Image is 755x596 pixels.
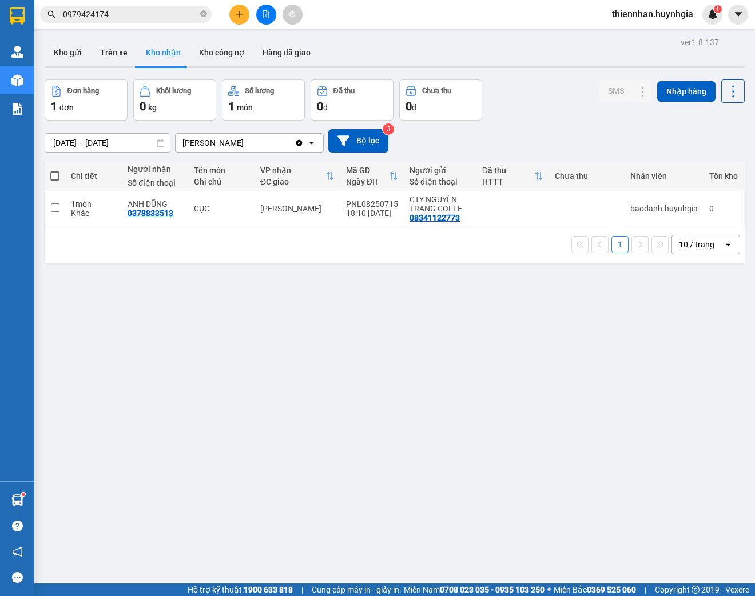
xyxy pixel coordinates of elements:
button: Khối lượng0kg [133,79,216,121]
div: Đã thu [333,87,355,95]
span: | [301,583,303,596]
button: Đơn hàng1đơn [45,79,128,121]
div: Chưa thu [555,171,619,181]
sup: 1 [22,493,25,496]
span: notification [12,546,23,557]
span: Miền Bắc [554,583,636,596]
button: Đã thu0đ [311,79,394,121]
span: Miền Nam [404,583,545,596]
div: Tồn kho [709,171,738,181]
th: Toggle SortBy [255,161,340,191]
span: 0 [140,99,146,113]
strong: 1900 633 818 [244,585,293,594]
span: plus [236,10,244,18]
input: Tìm tên, số ĐT hoặc mã đơn [63,8,198,21]
div: Chưa thu [422,87,451,95]
sup: 3 [383,123,394,135]
svg: Clear value [295,138,304,147]
div: Khác [71,209,116,218]
div: PNL08250715 [346,199,398,209]
div: Ghi chú [194,177,249,186]
div: 0378833513 [128,209,173,218]
button: Kho công nợ [190,39,253,66]
span: close-circle [200,10,207,17]
button: aim [283,5,303,25]
strong: 0369 525 060 [587,585,636,594]
span: thiennhan.huynhgia [603,7,702,21]
span: Cung cấp máy in - giấy in: [312,583,401,596]
div: Đã thu [482,166,534,175]
span: | [645,583,646,596]
span: 1 [716,5,720,13]
div: Người gửi [410,166,471,175]
div: CTY NGUYÊN TRANG COFFE [410,195,471,213]
img: logo-vxr [10,7,25,25]
div: Số lượng [245,87,274,95]
button: Số lượng1món [222,79,305,121]
div: HTTT [482,177,534,186]
img: warehouse-icon [11,74,23,86]
span: copyright [692,586,700,594]
button: 1 [611,236,629,253]
button: Kho nhận [137,39,190,66]
svg: open [724,240,733,249]
span: đ [412,103,416,112]
button: plus [229,5,249,25]
span: Hỗ trợ kỹ thuật: [188,583,293,596]
div: 1 món [71,199,116,209]
input: Select a date range. [45,134,170,152]
div: 0 [709,204,738,213]
strong: 0708 023 035 - 0935 103 250 [440,585,545,594]
div: Mã GD [346,166,389,175]
button: Kho gửi [45,39,91,66]
div: VP nhận [260,166,325,175]
div: [PERSON_NAME] [260,204,335,213]
div: 10 / trang [679,239,714,250]
span: search [47,10,55,18]
div: 18:10 [DATE] [346,209,398,218]
th: Toggle SortBy [340,161,404,191]
span: caret-down [733,9,744,19]
span: 0 [406,99,412,113]
img: warehouse-icon [11,46,23,58]
div: ĐC giao [260,177,325,186]
span: món [237,103,253,112]
button: SMS [599,81,633,101]
div: 08341122773 [410,213,460,222]
span: 1 [228,99,235,113]
img: icon-new-feature [708,9,718,19]
button: Chưa thu0đ [399,79,482,121]
span: đ [323,103,328,112]
div: Số điện thoại [128,178,182,187]
div: ANH DŨNG [128,199,182,209]
div: CỤC [194,204,249,213]
img: solution-icon [11,103,23,115]
sup: 1 [714,5,722,13]
div: [PERSON_NAME] [182,137,244,149]
div: Khối lượng [156,87,191,95]
span: 0 [317,99,323,113]
div: Chi tiết [71,171,116,181]
button: Bộ lọc [328,129,388,153]
span: message [12,572,23,583]
div: Ngày ĐH [346,177,389,186]
span: file-add [262,10,270,18]
input: Selected Diên Khánh. [245,137,246,149]
th: Toggle SortBy [476,161,549,191]
div: ver 1.8.137 [681,36,719,49]
span: question-circle [12,521,23,531]
span: ⚪️ [547,587,551,592]
span: đơn [59,103,74,112]
svg: open [307,138,316,147]
div: Nhân viên [630,171,698,181]
button: Trên xe [91,39,137,66]
div: Số điện thoại [410,177,471,186]
div: baodanh.huynhgia [630,204,698,213]
span: close-circle [200,9,207,20]
div: Tên món [194,166,249,175]
span: kg [148,103,157,112]
button: caret-down [728,5,748,25]
button: file-add [256,5,276,25]
button: Hàng đã giao [253,39,320,66]
button: Nhập hàng [657,81,716,102]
